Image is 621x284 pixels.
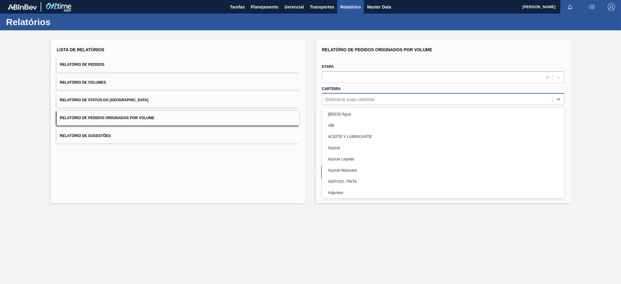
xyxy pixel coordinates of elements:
[60,62,104,67] span: Relatório de Pedidos
[560,3,580,11] button: Notificações
[57,47,104,52] span: Lista de Relatórios
[322,109,564,120] div: [BEES] Água
[60,134,111,138] span: Relatório de Sugestões
[230,3,245,11] span: Tarefas
[57,129,299,143] button: Relatório de Sugestões
[322,153,564,165] div: Açúcar Líquido
[310,3,334,11] span: Transportes
[322,87,341,91] label: Carteira
[57,93,299,108] button: Relatório de Status do [GEOGRAPHIC_DATA]
[8,4,37,10] img: TNhmsLtSVTkK8tSr43FrP2fwEKptu5GPRR3wAAAABJRU5ErkJggg==
[340,3,361,11] span: Relatórios
[6,18,114,25] h1: Relatórios
[322,176,564,187] div: ADITIVO, TINTA
[322,65,334,69] label: Etapa
[322,165,564,176] div: Açúcar Mascavo
[60,116,154,120] span: Relatório de Pedidos Originados por Volume
[588,3,596,11] img: userActions
[322,47,432,52] span: Relatório de Pedidos Originados por Volume
[322,120,564,131] div: ABI
[321,166,440,178] button: Limpar
[57,75,299,90] button: Relatório de Volumes
[57,111,299,125] button: Relatório de Pedidos Originados por Volume
[608,3,615,11] img: Logout
[367,3,391,11] span: Master Data
[322,142,564,153] div: Açúcar
[322,187,564,198] div: Adjuntos
[284,3,304,11] span: Gerencial
[60,98,148,102] span: Relatório de Status do [GEOGRAPHIC_DATA]
[322,131,564,142] div: ACEITE Y LUBRICANTE
[57,57,299,72] button: Relatório de Pedidos
[325,97,375,102] div: Selecione suas carteiras
[60,80,106,85] span: Relatório de Volumes
[251,3,278,11] span: Planejamento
